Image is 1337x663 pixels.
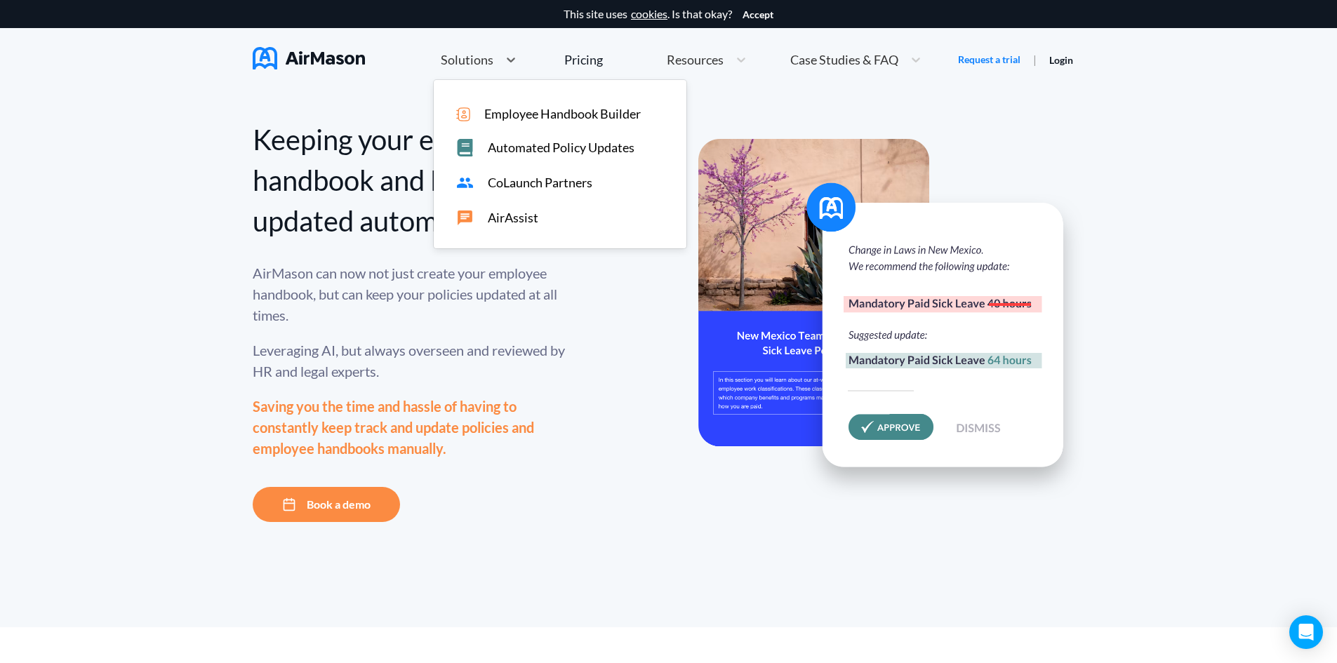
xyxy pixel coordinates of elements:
button: Accept cookies [743,9,773,20]
span: Case Studies & FAQ [790,53,898,66]
img: AirMason Logo [253,47,365,69]
img: icon [456,107,470,121]
a: cookies [631,8,667,20]
div: AirMason can now not just create your employee handbook, but can keep your policies updated at al... [253,262,568,326]
div: Open Intercom Messenger [1289,615,1323,649]
img: handbook apu [698,139,1084,500]
span: Automated Policy Updates [488,140,634,155]
a: Request a trial [958,53,1020,67]
div: Leveraging AI, but always overseen and reviewed by HR and legal experts. [253,340,568,382]
a: Pricing [564,47,603,72]
span: Employee Handbook Builder [484,107,641,121]
div: Saving you the time and hassle of having to constantly keep track and update policies and employe... [253,396,568,459]
span: Resources [667,53,724,66]
span: Solutions [441,53,493,66]
span: AirAssist [488,210,538,225]
a: Login [1049,54,1073,66]
span: CoLaunch Partners [488,175,592,190]
div: Pricing [564,53,603,66]
div: Keeping your employee handbook and HR policies updated automatically [253,119,568,241]
button: Book a demo [253,487,400,522]
span: | [1033,53,1037,66]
